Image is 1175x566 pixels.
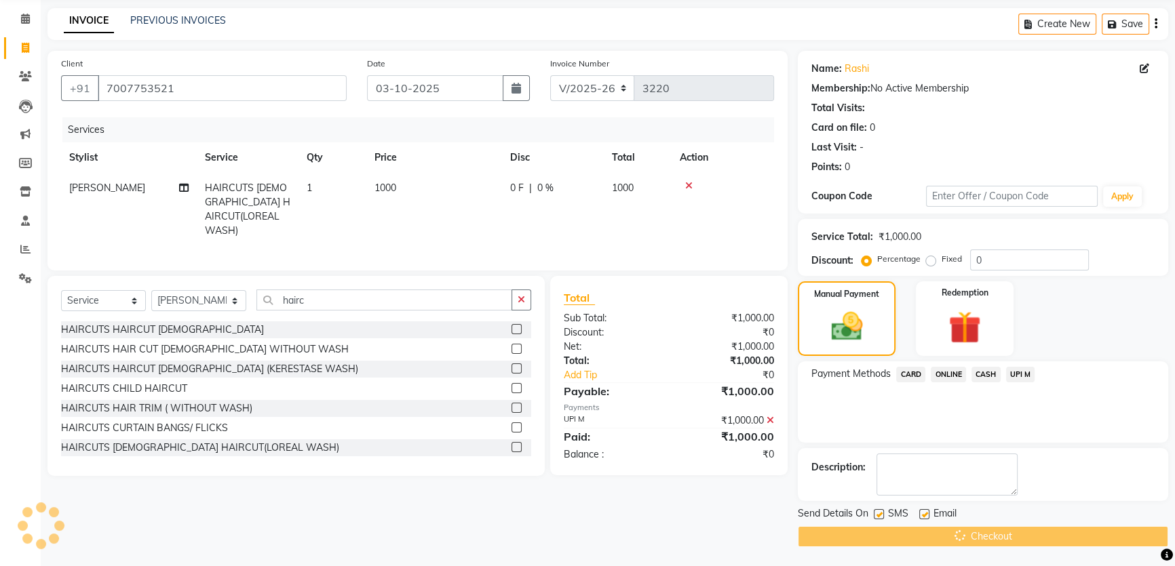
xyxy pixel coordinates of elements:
[811,140,857,155] div: Last Visit:
[669,447,784,462] div: ₹0
[811,230,873,244] div: Service Total:
[811,460,866,474] div: Description:
[1102,14,1149,35] button: Save
[822,308,872,344] img: _cash.svg
[669,311,784,325] div: ₹1,000.00
[811,62,842,76] div: Name:
[669,413,784,428] div: ₹1,000.00
[612,182,634,194] span: 1000
[811,254,853,268] div: Discount:
[669,340,784,354] div: ₹1,000.00
[564,291,595,305] span: Total
[62,117,784,142] div: Services
[870,121,875,135] div: 0
[69,182,145,194] span: [PERSON_NAME]
[374,182,396,194] span: 1000
[971,367,1001,382] span: CASH
[61,362,358,376] div: HAIRCUTS HAIRCUT [DEMOGRAPHIC_DATA] (KERESTASE WASH)
[256,289,512,310] input: Search or Scan
[554,354,669,368] div: Total:
[672,142,774,173] th: Action
[669,383,784,399] div: ₹1,000.00
[845,160,850,174] div: 0
[942,253,962,265] label: Fixed
[811,81,870,96] div: Membership:
[896,367,925,382] span: CARD
[554,383,669,399] div: Payable:
[1103,186,1142,207] button: Apply
[669,354,784,368] div: ₹1,000.00
[61,401,252,416] div: HAIRCUTS HAIR TRIM ( WITHOUT WASH)
[814,288,879,300] label: Manual Payment
[811,160,842,174] div: Points:
[61,323,264,337] div: HAIRCUTS HAIRCUT [DEMOGRAPHIC_DATA]
[811,121,867,135] div: Card on file:
[931,367,966,382] span: ONLINE
[845,62,869,76] a: Rashi
[550,58,609,70] label: Invoice Number
[811,81,1155,96] div: No Active Membership
[860,140,864,155] div: -
[61,382,187,396] div: HAIRCUTS CHILD HAIRCUT
[537,181,554,195] span: 0 %
[130,14,226,26] a: PREVIOUS INVOICES
[888,506,908,523] span: SMS
[942,287,988,299] label: Redemption
[669,325,784,340] div: ₹0
[1018,14,1096,35] button: Create New
[877,253,921,265] label: Percentage
[529,181,532,195] span: |
[197,142,298,173] th: Service
[205,182,290,237] span: HAIRCUTS [DEMOGRAPHIC_DATA] HAIRCUT(LOREAL WASH)
[61,75,99,101] button: +91
[554,413,669,428] div: UPI M
[798,506,868,523] span: Send Details On
[510,181,524,195] span: 0 F
[307,182,312,194] span: 1
[879,230,921,244] div: ₹1,000.00
[938,307,991,348] img: _gift.svg
[604,142,672,173] th: Total
[61,342,349,357] div: HAIRCUTS HAIR CUT [DEMOGRAPHIC_DATA] WITHOUT WASH
[811,189,926,203] div: Coupon Code
[554,325,669,340] div: Discount:
[61,58,83,70] label: Client
[564,402,775,413] div: Payments
[554,311,669,325] div: Sub Total:
[298,142,366,173] th: Qty
[1006,367,1035,382] span: UPI M
[688,368,784,382] div: ₹0
[64,9,114,33] a: INVOICE
[811,101,865,115] div: Total Visits:
[669,428,784,445] div: ₹1,000.00
[811,367,891,381] span: Payment Methods
[61,441,339,455] div: HAIRCUTS [DEMOGRAPHIC_DATA] HAIRCUT(LOREAL WASH)
[366,142,502,173] th: Price
[554,368,689,382] a: Add Tip
[933,506,957,523] span: Email
[61,142,197,173] th: Stylist
[367,58,385,70] label: Date
[554,340,669,354] div: Net:
[61,421,228,435] div: HAIRCUTS CURTAIN BANGS/ FLICKS
[98,75,347,101] input: Search by Name/Mobile/Email/Code
[554,447,669,462] div: Balance :
[502,142,604,173] th: Disc
[926,186,1098,207] input: Enter Offer / Coupon Code
[554,428,669,445] div: Paid:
